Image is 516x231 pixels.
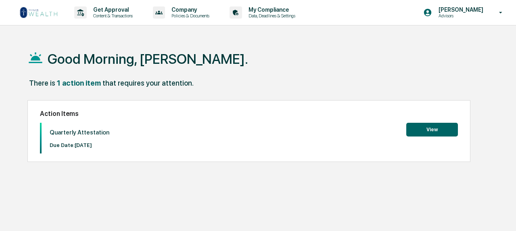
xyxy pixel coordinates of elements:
[165,6,213,13] p: Company
[87,13,137,19] p: Content & Transactions
[102,79,194,87] div: that requires your attention.
[242,6,299,13] p: My Compliance
[406,123,458,136] button: View
[242,13,299,19] p: Data, Deadlines & Settings
[87,6,137,13] p: Get Approval
[50,129,109,136] p: Quarterly Attestation
[29,79,55,87] div: There is
[50,142,109,148] p: Due Date: [DATE]
[57,79,101,87] div: 1 action item
[40,110,458,118] h2: Action Items
[48,51,248,67] h1: Good Morning, [PERSON_NAME].
[406,125,458,133] a: View
[432,6,487,13] p: [PERSON_NAME]
[19,6,58,19] img: logo
[432,13,487,19] p: Advisors
[165,13,213,19] p: Policies & Documents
